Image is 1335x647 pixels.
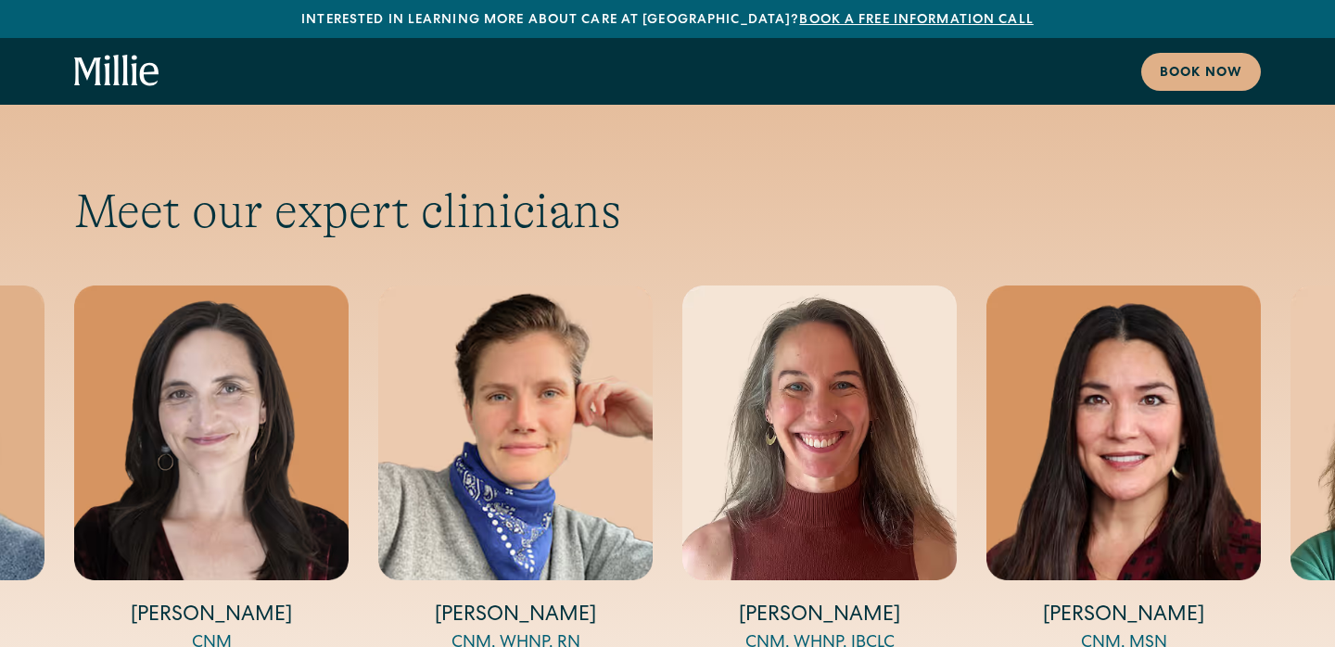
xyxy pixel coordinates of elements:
h4: [PERSON_NAME] [986,603,1261,631]
a: Book a free information call [799,14,1033,27]
h4: [PERSON_NAME] [74,603,349,631]
h4: [PERSON_NAME] [682,603,957,631]
div: Book now [1160,64,1242,83]
a: home [74,55,159,88]
h2: Meet our expert clinicians [74,183,1261,240]
h4: [PERSON_NAME] [378,603,653,631]
a: Book now [1141,53,1261,91]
